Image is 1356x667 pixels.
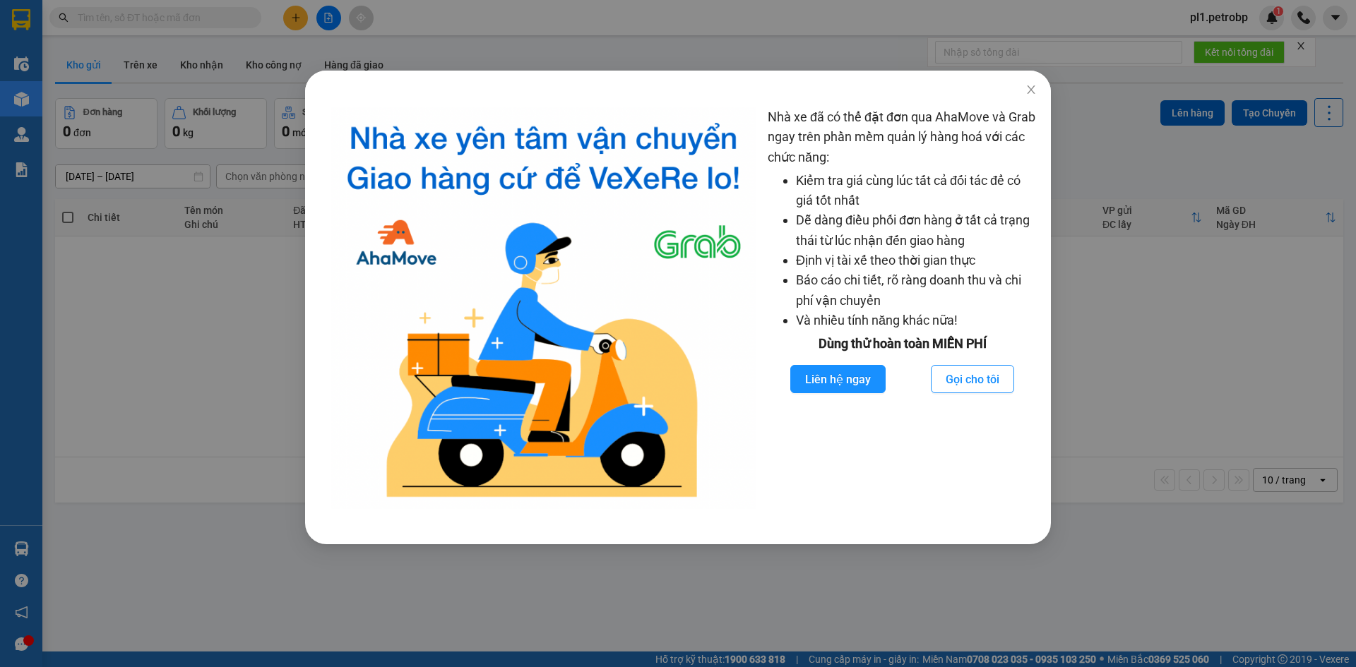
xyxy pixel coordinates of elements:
[796,270,1037,311] li: Báo cáo chi tiết, rõ ràng doanh thu và chi phí vận chuyển
[796,251,1037,270] li: Định vị tài xế theo thời gian thực
[768,107,1037,509] div: Nhà xe đã có thể đặt đơn qua AhaMove và Grab ngay trên phần mềm quản lý hàng hoá với các chức năng:
[331,107,756,509] img: logo
[768,334,1037,354] div: Dùng thử hoàn toàn MIỄN PHÍ
[796,210,1037,251] li: Dễ dàng điều phối đơn hàng ở tất cả trạng thái từ lúc nhận đến giao hàng
[1011,71,1051,110] button: Close
[796,311,1037,330] li: Và nhiều tính năng khác nữa!
[1025,84,1037,95] span: close
[946,371,999,388] span: Gọi cho tôi
[931,365,1014,393] button: Gọi cho tôi
[805,371,871,388] span: Liên hệ ngay
[790,365,886,393] button: Liên hệ ngay
[796,171,1037,211] li: Kiểm tra giá cùng lúc tất cả đối tác để có giá tốt nhất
